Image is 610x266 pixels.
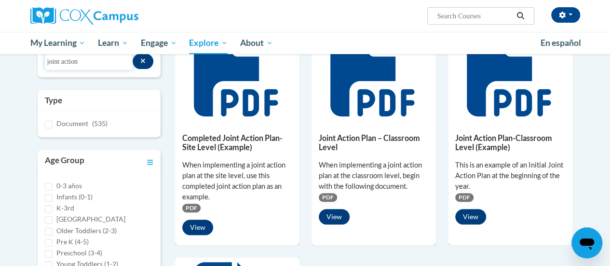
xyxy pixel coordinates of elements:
span: Learn [98,37,128,49]
input: Search Courses [436,10,513,22]
h5: Joint Action Plan – Classroom Level [319,133,429,152]
label: Infants (0-1) [56,192,93,202]
div: This is an example of an Initial Joint Action Plan at the beginning of the year. [455,160,565,192]
label: Older Toddlers (2-3) [56,225,117,236]
a: Cox Campus [30,7,204,25]
span: Document [56,119,88,127]
img: Cox Campus [30,7,138,25]
h3: Type [45,95,153,106]
a: My Learning [24,32,92,54]
div: Main menu [23,32,587,54]
label: 0-3 años [56,181,82,191]
a: Engage [135,32,183,54]
h3: Age Group [45,154,84,168]
a: Explore [183,32,234,54]
label: Pre K (4-5) [56,237,89,247]
a: Toggle collapse [147,154,153,168]
span: (535) [92,119,108,127]
label: Preschool (3-4) [56,248,102,258]
iframe: Button to launch messaging window, conversation in progress [571,227,602,258]
span: About [240,37,273,49]
input: Search resources [45,54,133,70]
h5: Completed Joint Action Plan-Site Level (Example) [182,133,292,152]
button: Search resources [133,54,153,69]
a: Learn [92,32,135,54]
div: When implementing a joint action plan at the site level, use this completed joint action plan as ... [182,160,292,202]
div: When implementing a joint action plan at the classroom level, begin with the following document. [319,160,429,192]
a: About [234,32,279,54]
button: View [455,209,486,224]
button: View [182,220,213,235]
button: View [319,209,350,224]
button: Account Settings [551,7,580,23]
label: [GEOGRAPHIC_DATA] [56,214,125,224]
span: PDF [182,204,201,212]
span: Engage [141,37,177,49]
span: Explore [189,37,228,49]
span: PDF [455,193,474,202]
span: My Learning [30,37,85,49]
span: PDF [319,193,337,202]
h5: Joint Action Plan-Classroom Level (Example) [455,133,565,152]
label: K-3rd [56,203,74,213]
a: En español [534,33,587,53]
span: En español [541,38,581,48]
button: Search [513,10,528,22]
